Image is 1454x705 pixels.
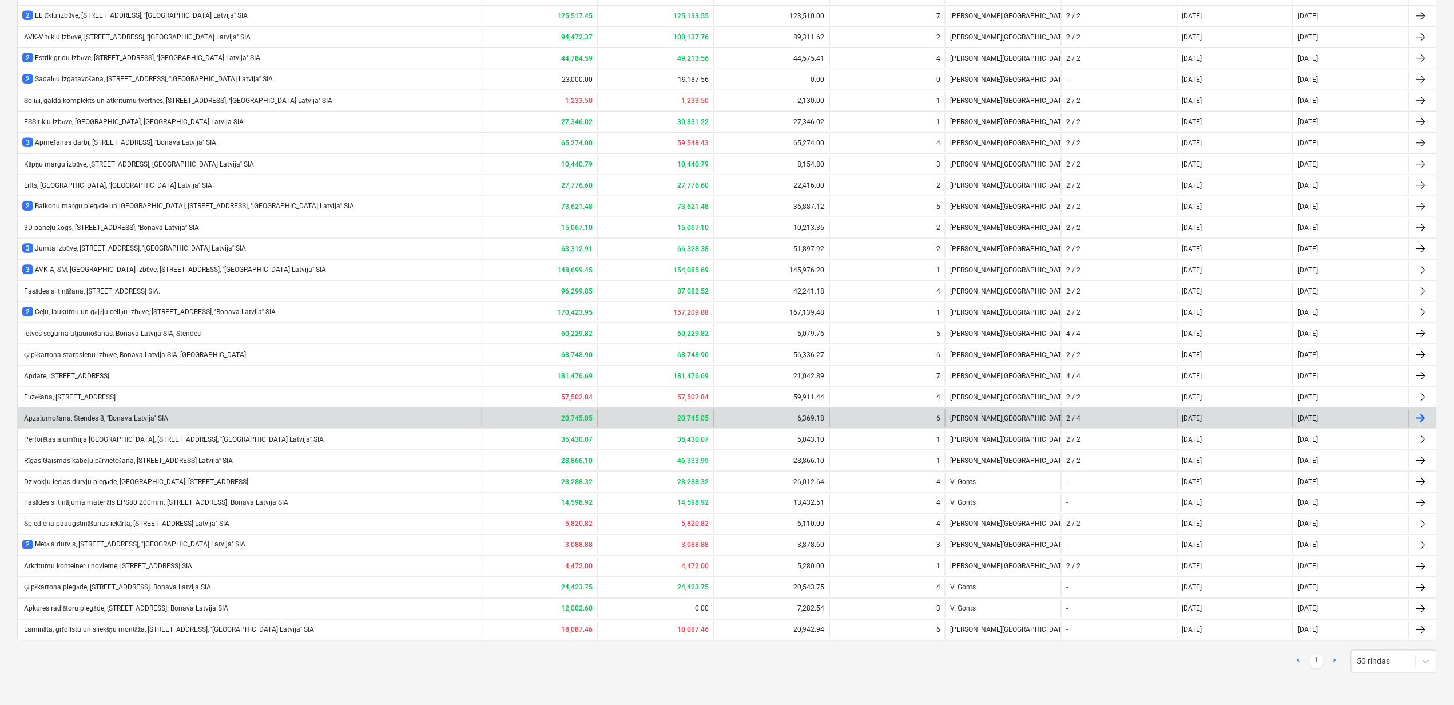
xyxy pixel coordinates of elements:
[677,160,709,168] b: 10,440.79
[677,626,709,634] b: 18,087.46
[1182,33,1202,41] div: [DATE]
[1298,330,1318,338] div: [DATE]
[936,393,940,401] div: 4
[936,224,940,232] div: 2
[22,330,201,338] div: ietves seguma atjaunošanas, Bonava Latvija SIA, Stendes
[945,430,1061,449] div: [PERSON_NAME][GEOGRAPHIC_DATA]
[1066,414,1080,422] div: 2 / 4
[1182,541,1202,549] div: [DATE]
[1298,584,1318,592] div: [DATE]
[1182,457,1202,465] div: [DATE]
[936,12,940,20] div: 7
[713,197,829,216] div: 36,887.12
[561,330,593,338] b: 60,229.82
[945,621,1061,639] div: [PERSON_NAME][GEOGRAPHIC_DATA]
[713,430,829,449] div: 5,043.10
[936,139,940,147] div: 4
[945,324,1061,343] div: [PERSON_NAME][GEOGRAPHIC_DATA]
[936,76,940,84] div: 0
[1298,351,1318,359] div: [DATE]
[713,219,829,237] div: 10,213.35
[22,181,212,189] div: Lifts, [GEOGRAPHIC_DATA], ''[GEOGRAPHIC_DATA] Latvija'' SIA
[22,520,229,529] div: Spiediena paaugstināšanas iekārta, [STREET_ADDRESS] Latvija'' SIA
[565,563,593,571] b: 4,472.00
[945,7,1061,25] div: [PERSON_NAME][GEOGRAPHIC_DATA]
[22,244,246,254] div: Jumta izbūve, [STREET_ADDRESS], ''[GEOGRAPHIC_DATA] Latvija'' SIA
[1182,414,1202,422] div: [DATE]
[22,626,314,635] div: Lamināta, grīdlīstu un sliekšņu montāža, [STREET_ADDRESS], ''[GEOGRAPHIC_DATA] Latvija'' SIA
[1298,12,1318,20] div: [DATE]
[1182,224,1202,232] div: [DATE]
[936,118,940,126] div: 1
[945,409,1061,427] div: [PERSON_NAME][GEOGRAPHIC_DATA]
[597,600,713,618] div: 0.00
[1298,435,1318,443] div: [DATE]
[1298,605,1318,613] div: [DATE]
[1066,393,1080,401] div: 2 / 2
[1182,626,1202,634] div: [DATE]
[1298,372,1318,380] div: [DATE]
[1066,203,1080,211] div: 2 / 2
[22,457,233,465] div: Rīgas Gaismas kabeļu pārvietošana, [STREET_ADDRESS] Latvija'' SIA
[936,435,940,443] div: 1
[557,12,593,20] b: 125,517.45
[936,563,940,571] div: 1
[1298,287,1318,295] div: [DATE]
[22,201,354,211] div: Balkonu margu piegāde un [GEOGRAPHIC_DATA], [STREET_ADDRESS], ''[GEOGRAPHIC_DATA] Latvija'' SIA
[561,33,593,41] b: 94,472.37
[1298,478,1318,486] div: [DATE]
[22,53,260,63] div: Estrik grīdu izbūve, [STREET_ADDRESS], ''[GEOGRAPHIC_DATA] Latvija'' SIA
[1298,499,1318,507] div: [DATE]
[1298,203,1318,211] div: [DATE]
[713,261,829,279] div: 145,976.20
[561,118,593,126] b: 27,346.02
[1298,139,1318,147] div: [DATE]
[1066,97,1080,105] div: 2 / 2
[945,600,1061,618] div: V. Gonts
[713,367,829,385] div: 21,042.89
[1066,54,1080,62] div: 2 / 2
[1182,584,1202,592] div: [DATE]
[713,28,829,46] div: 89,311.62
[945,515,1061,533] div: [PERSON_NAME][GEOGRAPHIC_DATA]
[936,203,940,211] div: 5
[945,367,1061,385] div: [PERSON_NAME][GEOGRAPHIC_DATA]
[22,201,33,211] span: 2
[677,139,709,147] b: 59,548.43
[1182,563,1202,571] div: [DATE]
[1182,139,1202,147] div: [DATE]
[1066,457,1080,465] div: 2 / 2
[1292,655,1305,668] a: Previous page
[561,181,593,189] b: 27,776.60
[713,536,829,555] div: 3,878.60
[22,540,33,549] span: 2
[1066,351,1080,359] div: 2 / 2
[1182,372,1202,380] div: [DATE]
[1298,181,1318,189] div: [DATE]
[1066,266,1080,274] div: 2 / 2
[713,451,829,470] div: 28,866.10
[1182,245,1202,253] div: [DATE]
[22,287,160,296] div: Fasādes siltināšana, [STREET_ADDRESS] SIA.
[557,266,593,274] b: 148,699.45
[1182,76,1202,84] div: [DATE]
[1066,224,1080,232] div: 2 / 2
[1298,160,1318,168] div: [DATE]
[936,351,940,359] div: 6
[561,245,593,253] b: 63,312.91
[677,393,709,401] b: 57,502.84
[677,435,709,443] b: 35,430.07
[945,494,1061,512] div: V. Gonts
[1298,76,1318,84] div: [DATE]
[945,303,1061,322] div: [PERSON_NAME][GEOGRAPHIC_DATA]
[713,70,829,89] div: 0.00
[1328,655,1342,668] a: Next page
[1298,308,1318,316] div: [DATE]
[945,28,1061,46] div: [PERSON_NAME][GEOGRAPHIC_DATA]
[681,563,709,571] b: 4,472.00
[22,97,332,105] div: Soliņi, galda komplekts un atkritumu tvertnes, [STREET_ADDRESS], ''[GEOGRAPHIC_DATA] Latvija'' SIA
[1298,245,1318,253] div: [DATE]
[945,346,1061,364] div: [PERSON_NAME][GEOGRAPHIC_DATA]
[22,265,326,275] div: AVK-A, SM, [GEOGRAPHIC_DATA] izbūve, [STREET_ADDRESS], ''[GEOGRAPHIC_DATA] Latvija'' SIA
[713,600,829,618] div: 7,282.54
